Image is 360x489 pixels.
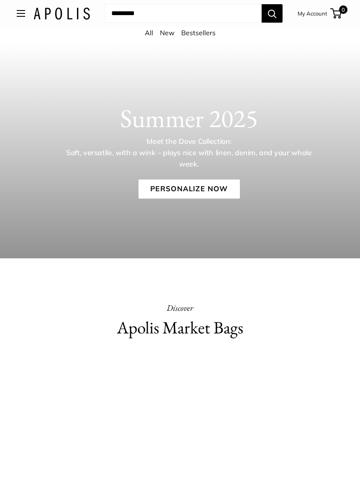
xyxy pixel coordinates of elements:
img: Apolis [33,8,90,20]
a: Bestsellers [181,29,216,37]
a: All [145,29,153,37]
p: Discover [17,300,343,315]
button: Open menu [17,10,25,17]
button: Search [262,4,283,23]
a: New [160,29,175,37]
h2: Apolis Market Bags [17,315,343,340]
a: Personalize Now [138,179,239,199]
p: Meet the Dove Collection: Soft, versatile, with a wink – plays nice with linen, denim, and your w... [60,136,319,169]
span: 0 [339,5,347,14]
a: My Account [298,8,327,18]
input: Search... [105,4,262,23]
h1: Summer 2025 [34,103,344,133]
a: 0 [331,8,342,18]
